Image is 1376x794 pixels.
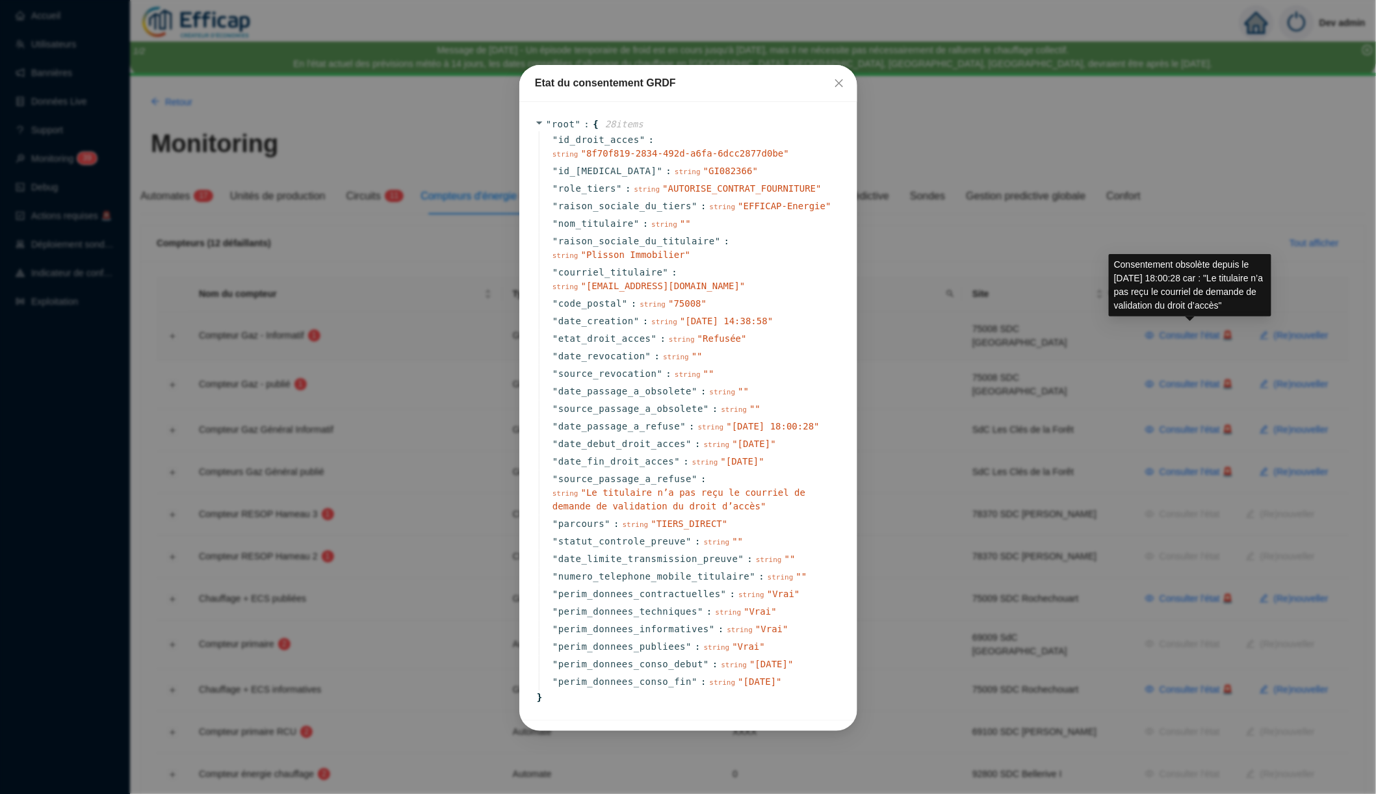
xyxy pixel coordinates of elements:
[692,474,697,484] span: "
[683,455,688,468] span: :
[720,589,726,599] span: "
[749,403,760,414] span: " "
[796,571,807,582] span: " "
[558,164,656,178] span: id_[MEDICAL_DATA]
[552,351,558,361] span: "
[558,217,633,231] span: nom_titulaire
[732,536,743,546] span: " "
[558,297,621,311] span: code_postal
[634,218,640,229] span: "
[552,456,558,467] span: "
[671,266,677,279] span: :
[552,474,558,484] span: "
[680,421,686,431] span: "
[767,589,800,599] span: " Vrai "
[648,133,653,147] span: :
[721,661,747,669] span: string
[703,368,714,379] span: " "
[558,570,749,583] span: numero_telephone_mobile_titulaire
[558,658,703,671] span: perim_donnees_conso_debut
[692,386,697,396] span: "
[639,134,645,145] span: "
[709,678,735,687] span: string
[552,298,558,309] span: "
[666,367,671,381] span: :
[738,676,781,687] span: " [DATE] "
[580,250,690,260] span: " Plisson Immobilier "
[558,535,685,548] span: statut_controle_preuve
[756,556,782,564] span: string
[697,606,703,617] span: "
[767,573,793,582] span: string
[535,691,542,704] span: }
[680,316,773,326] span: " [DATE] 14:38:58 "
[747,552,752,566] span: :
[552,659,558,669] span: "
[703,643,729,652] span: string
[558,675,691,689] span: perim_donnees_conso_fin
[654,350,659,363] span: :
[552,641,558,652] span: "
[552,166,558,176] span: "
[558,350,645,363] span: date_revocation
[834,78,844,88] span: close
[552,134,558,145] span: "
[666,164,671,178] span: :
[642,217,647,231] span: :
[642,314,647,328] span: :
[695,640,700,654] span: :
[715,236,721,246] span: "
[651,333,656,344] span: "
[558,640,685,654] span: perim_donnees_publiees
[552,201,558,211] span: "
[829,73,850,94] button: Close
[662,183,821,194] span: " AUTORISE_CONTRAT_FOURNITURE "
[622,298,628,309] span: "
[546,119,552,129] span: "
[738,591,764,599] span: string
[558,235,714,248] span: raison_sociale_du_titulaire
[552,589,558,599] span: "
[669,335,695,344] span: string
[552,267,558,277] span: "
[634,316,640,326] span: "
[660,332,665,346] span: :
[558,517,604,531] span: parcours
[675,370,701,379] span: string
[701,675,706,689] span: :
[558,367,656,381] span: source_revocation
[552,489,578,498] span: string
[755,624,788,634] span: " Vrai "
[552,316,558,326] span: "
[552,386,558,396] span: "
[1109,254,1271,316] div: Consentement obsolète depuis le [DATE] 18:00:28 car : "Le titulaire n’a pas reçu le courriel de d...
[558,455,674,468] span: date_fin_droit_acces
[692,201,697,211] span: "
[726,421,819,431] span: " [DATE] 18:00:28 "
[703,538,729,546] span: string
[663,353,689,361] span: string
[552,218,558,229] span: "
[552,368,558,379] span: "
[558,605,697,619] span: perim_donnees_techniques
[703,441,729,449] span: string
[552,519,558,529] span: "
[614,517,619,531] span: :
[697,333,746,344] span: " Refusée "
[738,386,749,396] span: " "
[552,439,558,449] span: "
[715,608,741,617] span: string
[709,203,735,211] span: string
[707,605,712,619] span: :
[622,520,648,529] span: string
[829,78,850,88] span: Fermer
[558,332,651,346] span: etat_droit_acces
[729,587,734,601] span: :
[738,201,831,211] span: " EFFICAP-Energie "
[631,297,636,311] span: :
[552,606,558,617] span: "
[552,150,578,159] span: string
[640,300,666,309] span: string
[718,622,723,636] span: :
[727,626,753,634] span: string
